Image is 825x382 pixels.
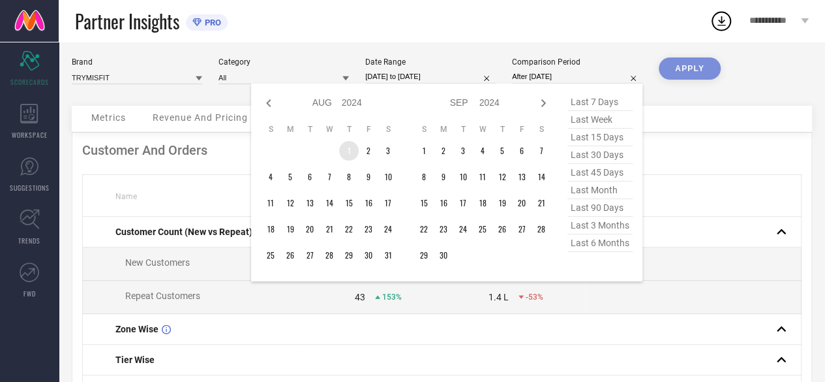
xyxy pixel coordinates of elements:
td: Sun Aug 11 2024 [261,193,280,213]
span: last 3 months [567,217,633,234]
td: Sun Sep 29 2024 [414,246,434,265]
td: Fri Aug 16 2024 [359,193,378,213]
div: Next month [535,95,551,111]
td: Sun Sep 15 2024 [414,193,434,213]
td: Sat Aug 17 2024 [378,193,398,213]
span: Revenue And Pricing [153,112,248,123]
td: Thu Aug 22 2024 [339,219,359,239]
th: Saturday [378,124,398,135]
td: Fri Aug 02 2024 [359,141,378,161]
span: last month [567,182,633,199]
td: Mon Sep 30 2024 [434,246,453,265]
div: Comparison Period [512,57,642,67]
td: Mon Sep 16 2024 [434,193,453,213]
td: Sat Sep 14 2024 [532,167,551,187]
th: Tuesday [300,124,320,135]
td: Thu Aug 08 2024 [339,167,359,187]
span: last 45 days [567,164,633,182]
td: Sat Aug 03 2024 [378,141,398,161]
td: Thu Aug 15 2024 [339,193,359,213]
span: PRO [202,18,221,27]
span: last 90 days [567,199,633,217]
td: Mon Aug 12 2024 [280,193,300,213]
th: Wednesday [473,124,492,135]
td: Sat Aug 31 2024 [378,246,398,265]
td: Thu Aug 01 2024 [339,141,359,161]
span: -53% [526,293,543,302]
td: Mon Sep 23 2024 [434,219,453,239]
td: Wed Aug 21 2024 [320,219,339,239]
td: Sun Aug 04 2024 [261,167,280,187]
th: Thursday [339,124,359,135]
td: Fri Aug 23 2024 [359,219,378,239]
td: Wed Sep 11 2024 [473,167,492,187]
td: Wed Sep 18 2024 [473,193,492,213]
span: FWD [23,289,36,298]
span: SCORECARDS [10,77,49,87]
td: Mon Sep 02 2024 [434,141,453,161]
td: Sun Sep 01 2024 [414,141,434,161]
td: Tue Aug 13 2024 [300,193,320,213]
td: Sat Aug 10 2024 [378,167,398,187]
td: Tue Sep 17 2024 [453,193,473,213]
span: Tier Wise [115,355,155,365]
td: Wed Aug 07 2024 [320,167,339,187]
th: Friday [512,124,532,135]
th: Wednesday [320,124,339,135]
input: Select comparison period [512,70,642,84]
td: Thu Aug 29 2024 [339,246,359,265]
span: last 15 days [567,129,633,146]
span: Metrics [91,112,126,123]
td: Thu Sep 05 2024 [492,141,512,161]
td: Mon Aug 19 2024 [280,219,300,239]
td: Mon Sep 09 2024 [434,167,453,187]
div: Brand [72,57,202,67]
span: Name [115,192,137,201]
td: Sun Aug 25 2024 [261,246,280,265]
th: Monday [434,124,453,135]
span: Zone Wise [115,324,158,334]
span: last 7 days [567,93,633,111]
td: Tue Sep 03 2024 [453,141,473,161]
input: Select date range [365,70,496,84]
td: Sat Aug 24 2024 [378,219,398,239]
th: Sunday [414,124,434,135]
div: Customer And Orders [82,142,802,158]
div: Category [218,57,349,67]
td: Thu Sep 12 2024 [492,167,512,187]
div: Date Range [365,57,496,67]
th: Tuesday [453,124,473,135]
td: Tue Sep 10 2024 [453,167,473,187]
td: Wed Aug 28 2024 [320,246,339,265]
td: Mon Aug 05 2024 [280,167,300,187]
span: last 6 months [567,234,633,252]
td: Sat Sep 21 2024 [532,193,551,213]
td: Fri Sep 20 2024 [512,193,532,213]
td: Tue Aug 06 2024 [300,167,320,187]
span: Partner Insights [75,8,179,35]
td: Wed Sep 04 2024 [473,141,492,161]
th: Saturday [532,124,551,135]
span: New Customers [125,257,190,268]
td: Tue Sep 24 2024 [453,219,473,239]
td: Sat Sep 28 2024 [532,219,551,239]
td: Sat Sep 07 2024 [532,141,551,161]
td: Fri Sep 27 2024 [512,219,532,239]
th: Thursday [492,124,512,135]
div: Previous month [261,95,277,111]
td: Tue Aug 27 2024 [300,246,320,265]
span: Customer Count (New vs Repeat) [115,227,252,237]
td: Mon Aug 26 2024 [280,246,300,265]
td: Sun Sep 08 2024 [414,167,434,187]
div: 1.4 L [488,292,509,302]
td: Sun Aug 18 2024 [261,219,280,239]
span: SUGGESTIONS [10,183,50,193]
div: Open download list [710,9,733,33]
td: Sun Sep 22 2024 [414,219,434,239]
td: Tue Aug 20 2024 [300,219,320,239]
td: Fri Aug 30 2024 [359,246,378,265]
span: WORKSPACE [12,130,48,140]
td: Fri Sep 13 2024 [512,167,532,187]
span: Repeat Customers [125,291,200,301]
td: Wed Sep 25 2024 [473,219,492,239]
